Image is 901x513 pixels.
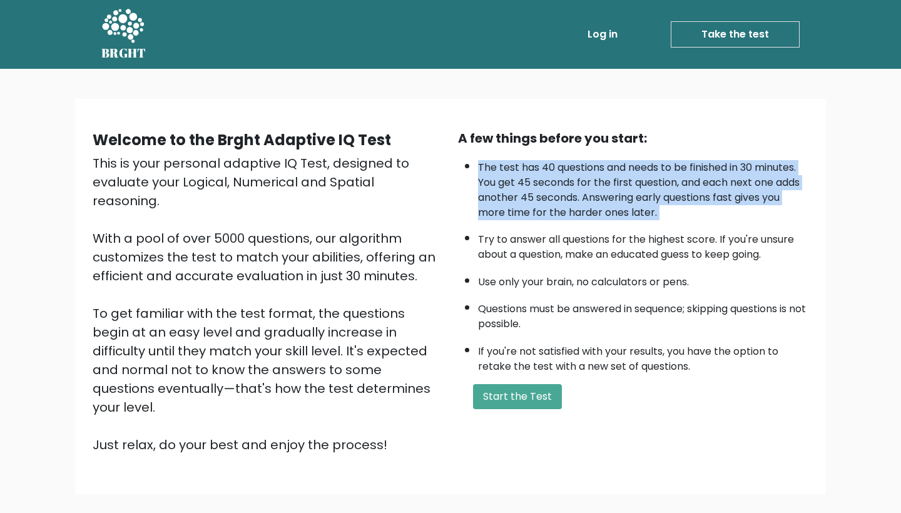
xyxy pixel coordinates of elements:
[473,384,562,409] button: Start the Test
[93,130,391,150] b: Welcome to the Brght Adaptive IQ Test
[478,268,808,290] li: Use only your brain, no calculators or pens.
[93,154,443,454] div: This is your personal adaptive IQ Test, designed to evaluate your Logical, Numerical and Spatial ...
[478,226,808,262] li: Try to answer all questions for the highest score. If you're unsure about a question, make an edu...
[101,46,146,61] h5: BRGHT
[583,22,623,47] a: Log in
[671,21,800,48] a: Take the test
[478,154,808,220] li: The test has 40 questions and needs to be finished in 30 minutes. You get 45 seconds for the firs...
[478,295,808,332] li: Questions must be answered in sequence; skipping questions is not possible.
[478,338,808,374] li: If you're not satisfied with your results, you have the option to retake the test with a new set ...
[458,129,808,148] div: A few things before you start:
[101,5,146,64] a: BRGHT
